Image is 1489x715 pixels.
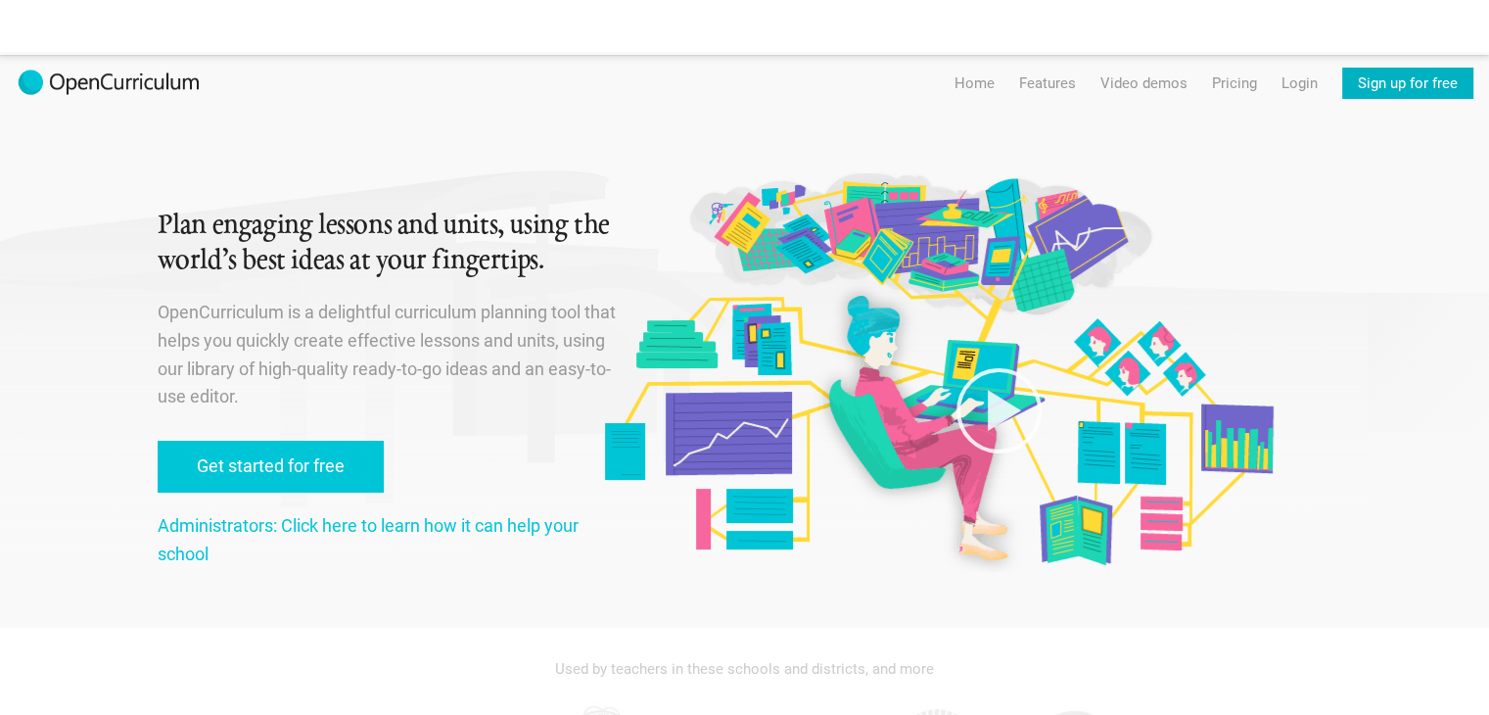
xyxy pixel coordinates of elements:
[158,209,620,279] h1: Plan engaging lessons and units, using the world’s best ideas at your fingertips.
[158,441,384,493] a: Get started for free
[1019,68,1076,99] a: Features
[16,68,202,99] img: 2017-logo-m.png
[597,169,1279,572] img: Original illustration by Malisa Suchanya, Oakland, CA (malisasuchanya.com)
[1100,68,1187,99] a: Video demos
[1212,68,1257,99] a: Pricing
[158,515,579,564] a: Administrators: Click here to learn how it can help your school
[158,299,620,411] p: OpenCurriculum is a delightful curriculum planning tool that helps you quickly create effective l...
[1281,68,1318,99] a: Login
[1342,68,1473,99] a: Sign up for free
[954,68,995,99] a: Home
[158,647,1332,691] div: Used by teachers in these schools and districts, and more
